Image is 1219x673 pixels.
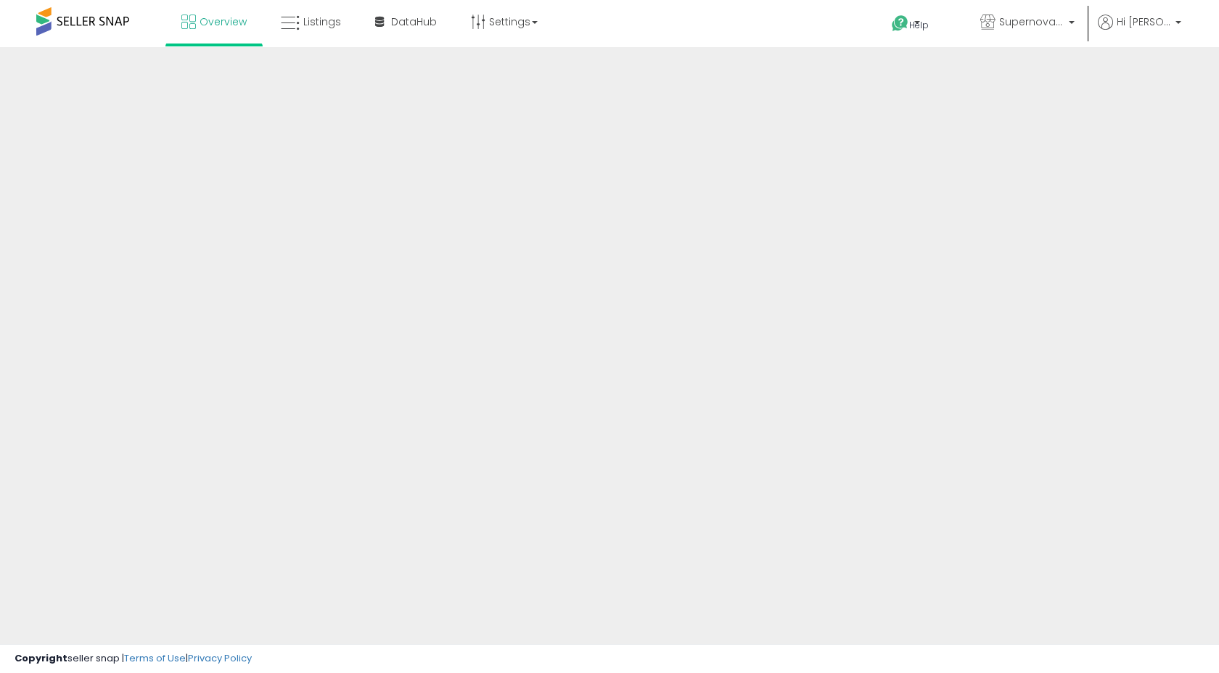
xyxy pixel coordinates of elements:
[391,15,437,29] span: DataHub
[891,15,909,33] i: Get Help
[303,15,341,29] span: Listings
[200,15,247,29] span: Overview
[999,15,1064,29] span: Supernova Co.
[909,19,929,31] span: Help
[880,4,957,47] a: Help
[1098,15,1181,47] a: Hi [PERSON_NAME]
[1117,15,1171,29] span: Hi [PERSON_NAME]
